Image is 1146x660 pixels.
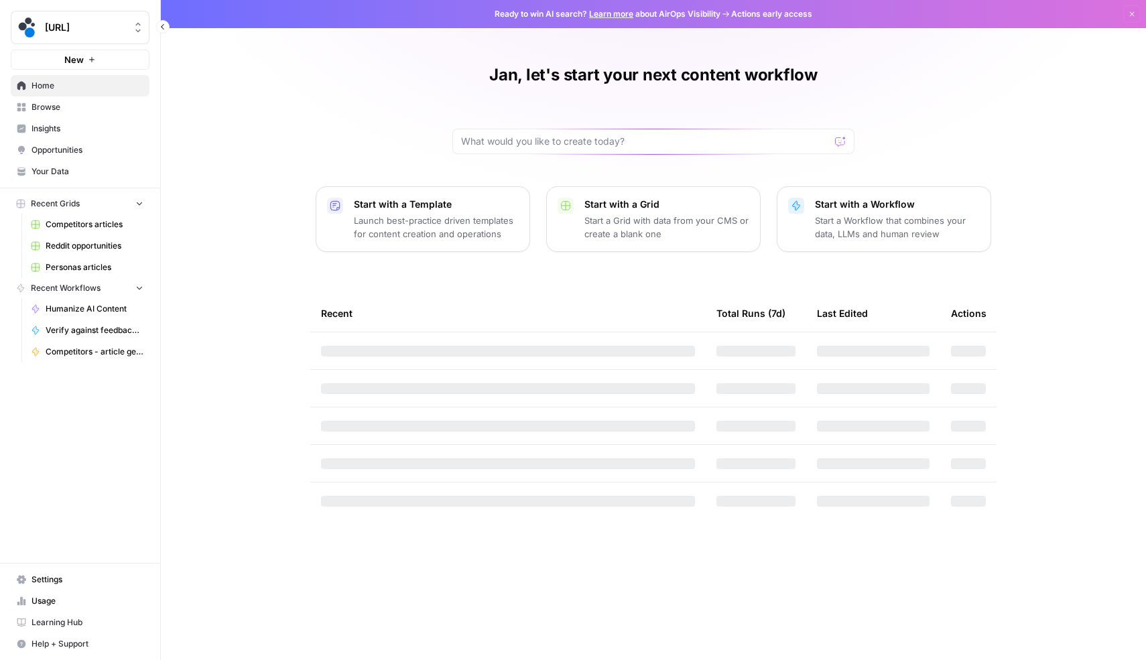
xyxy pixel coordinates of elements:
[25,235,149,257] a: Reddit opportunities
[11,96,149,118] a: Browse
[817,295,868,332] div: Last Edited
[31,101,143,113] span: Browse
[815,214,980,241] p: Start a Workflow that combines your data, LLMs and human review
[777,186,991,252] button: Start with a WorkflowStart a Workflow that combines your data, LLMs and human review
[316,186,530,252] button: Start with a TemplateLaunch best-practice driven templates for content creation and operations
[31,595,143,607] span: Usage
[46,261,143,273] span: Personas articles
[25,257,149,278] a: Personas articles
[354,198,519,211] p: Start with a Template
[45,21,126,34] span: [URL]
[354,214,519,241] p: Launch best-practice driven templates for content creation and operations
[25,320,149,341] a: Verify against feedback - competitors
[11,139,149,161] a: Opportunities
[716,295,785,332] div: Total Runs (7d)
[11,11,149,44] button: Workspace: spot.ai
[584,214,749,241] p: Start a Grid with data from your CMS or create a blank one
[589,9,633,19] a: Learn more
[31,166,143,178] span: Your Data
[951,295,986,332] div: Actions
[731,8,812,20] span: Actions early access
[31,80,143,92] span: Home
[25,214,149,235] a: Competitors articles
[11,50,149,70] button: New
[46,240,143,252] span: Reddit opportunities
[461,135,830,148] input: What would you like to create today?
[489,64,818,86] h1: Jan, let's start your next content workflow
[546,186,761,252] button: Start with a GridStart a Grid with data from your CMS or create a blank one
[46,346,143,358] span: Competitors - article generation
[46,303,143,315] span: Humanize AI Content
[31,144,143,156] span: Opportunities
[584,198,749,211] p: Start with a Grid
[31,282,101,294] span: Recent Workflows
[495,8,720,20] span: Ready to win AI search? about AirOps Visibility
[11,194,149,214] button: Recent Grids
[25,341,149,362] a: Competitors - article generation
[25,298,149,320] a: Humanize AI Content
[31,574,143,586] span: Settings
[11,612,149,633] a: Learning Hub
[64,53,84,66] span: New
[11,75,149,96] a: Home
[46,218,143,230] span: Competitors articles
[11,633,149,655] button: Help + Support
[11,569,149,590] a: Settings
[31,638,143,650] span: Help + Support
[11,278,149,298] button: Recent Workflows
[31,123,143,135] span: Insights
[11,590,149,612] a: Usage
[321,295,695,332] div: Recent
[815,198,980,211] p: Start with a Workflow
[11,161,149,182] a: Your Data
[11,118,149,139] a: Insights
[31,616,143,629] span: Learning Hub
[46,324,143,336] span: Verify against feedback - competitors
[31,198,80,210] span: Recent Grids
[15,15,40,40] img: spot.ai Logo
